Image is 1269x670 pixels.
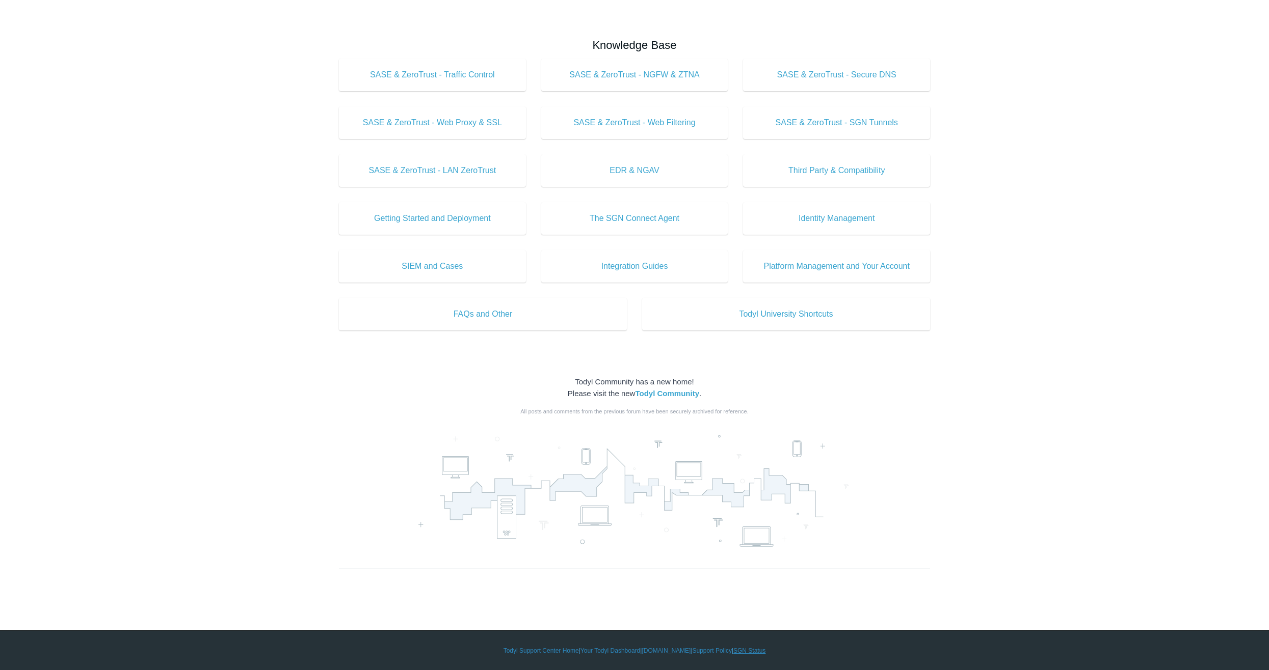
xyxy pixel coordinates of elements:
[557,69,713,81] span: SASE & ZeroTrust - NGFW & ZTNA
[758,260,915,272] span: Platform Management and Your Account
[743,154,930,187] a: Third Party & Compatibility
[743,202,930,235] a: Identity Management
[504,646,579,655] a: Todyl Support Center Home
[758,212,915,225] span: Identity Management
[541,250,728,283] a: Integration Guides
[354,212,511,225] span: Getting Started and Deployment
[339,106,526,139] a: SASE & ZeroTrust - Web Proxy & SSL
[339,154,526,187] a: SASE & ZeroTrust - LAN ZeroTrust
[339,250,526,283] a: SIEM and Cases
[557,164,713,177] span: EDR & NGAV
[642,646,691,655] a: [DOMAIN_NAME]
[354,164,511,177] span: SASE & ZeroTrust - LAN ZeroTrust
[541,202,728,235] a: The SGN Connect Agent
[580,646,640,655] a: Your Todyl Dashboard
[693,646,732,655] a: Support Policy
[758,69,915,81] span: SASE & ZeroTrust - Secure DNS
[758,164,915,177] span: Third Party & Compatibility
[354,260,511,272] span: SIEM and Cases
[557,117,713,129] span: SASE & ZeroTrust - Web Filtering
[557,260,713,272] span: Integration Guides
[642,298,930,330] a: Todyl University Shortcuts
[743,106,930,139] a: SASE & ZeroTrust - SGN Tunnels
[354,69,511,81] span: SASE & ZeroTrust - Traffic Control
[339,37,930,53] h2: Knowledge Base
[635,389,699,398] a: Todyl Community
[557,212,713,225] span: The SGN Connect Agent
[743,59,930,91] a: SASE & ZeroTrust - Secure DNS
[541,106,728,139] a: SASE & ZeroTrust - Web Filtering
[339,202,526,235] a: Getting Started and Deployment
[339,407,930,416] div: All posts and comments from the previous forum have been securely archived for reference.
[657,308,915,320] span: Todyl University Shortcuts
[339,298,627,330] a: FAQs and Other
[339,59,526,91] a: SASE & ZeroTrust - Traffic Control
[743,250,930,283] a: Platform Management and Your Account
[758,117,915,129] span: SASE & ZeroTrust - SGN Tunnels
[339,376,930,399] div: Todyl Community has a new home! Please visit the new .
[541,154,728,187] a: EDR & NGAV
[541,59,728,91] a: SASE & ZeroTrust - NGFW & ZTNA
[733,646,765,655] a: SGN Status
[339,646,930,655] div: | | | |
[354,308,612,320] span: FAQs and Other
[354,117,511,129] span: SASE & ZeroTrust - Web Proxy & SSL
